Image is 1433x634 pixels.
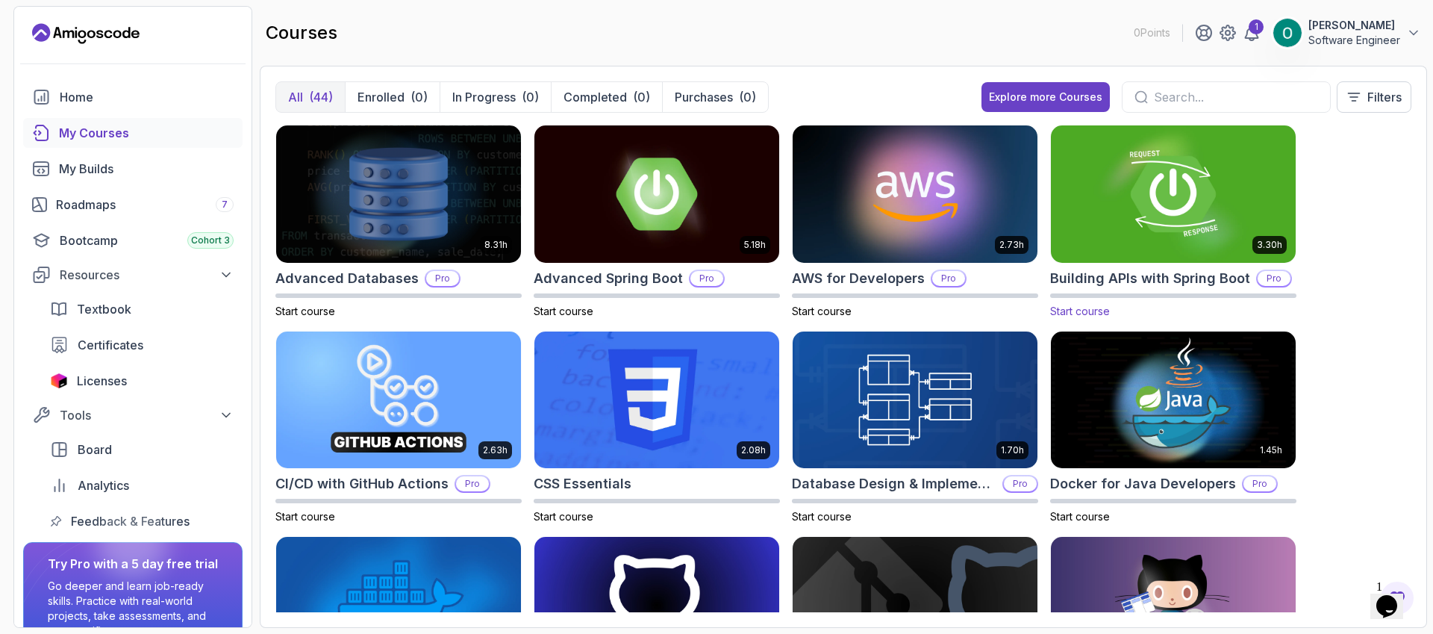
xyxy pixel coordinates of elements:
[50,373,68,388] img: jetbrains icon
[440,82,551,112] button: In Progress(0)
[23,190,243,220] a: roadmaps
[59,124,234,142] div: My Courses
[78,336,143,354] span: Certificates
[222,199,228,211] span: 7
[792,510,852,523] span: Start course
[275,268,419,289] h2: Advanced Databases
[60,88,234,106] div: Home
[792,268,925,289] h2: AWS for Developers
[23,226,243,255] a: bootcamp
[78,441,112,459] span: Board
[23,118,243,148] a: courses
[662,82,768,112] button: Purchases(0)
[23,154,243,184] a: builds
[1154,88,1318,106] input: Search...
[456,476,489,491] p: Pro
[981,82,1110,112] button: Explore more Courses
[1370,574,1418,619] iframe: chat widget
[1243,476,1276,491] p: Pro
[59,160,234,178] div: My Builds
[276,332,521,469] img: CI/CD with GitHub Actions card
[77,372,127,390] span: Licenses
[23,402,243,429] button: Tools
[1134,25,1170,40] p: 0 Points
[1051,332,1296,469] img: Docker for Java Developers card
[77,300,131,318] span: Textbook
[741,444,766,456] p: 2.08h
[1050,510,1110,523] span: Start course
[426,271,459,286] p: Pro
[275,305,335,317] span: Start course
[191,234,230,246] span: Cohort 3
[1308,33,1400,48] p: Software Engineer
[534,125,779,263] img: Advanced Spring Boot card
[358,88,405,106] p: Enrolled
[1045,122,1302,266] img: Building APIs with Spring Boot card
[484,239,508,251] p: 8.31h
[56,196,234,214] div: Roadmaps
[792,305,852,317] span: Start course
[60,231,234,249] div: Bootcamp
[1257,239,1282,251] p: 3.30h
[999,239,1024,251] p: 2.73h
[410,88,428,106] div: (0)
[534,332,779,469] img: CSS Essentials card
[1273,18,1421,48] button: user profile image[PERSON_NAME]Software Engineer
[1367,88,1402,106] p: Filters
[41,470,243,500] a: analytics
[1050,268,1250,289] h2: Building APIs with Spring Boot
[534,268,683,289] h2: Advanced Spring Boot
[78,476,129,494] span: Analytics
[522,88,539,106] div: (0)
[1050,473,1236,494] h2: Docker for Java Developers
[41,435,243,464] a: board
[345,82,440,112] button: Enrolled(0)
[275,473,449,494] h2: CI/CD with GitHub Actions
[1243,24,1261,42] a: 1
[23,261,243,288] button: Resources
[1260,444,1282,456] p: 1.45h
[551,82,662,112] button: Completed(0)
[793,332,1037,469] img: Database Design & Implementation card
[71,512,190,530] span: Feedback & Features
[1249,19,1264,34] div: 1
[276,82,345,112] button: All(44)
[1308,18,1400,33] p: [PERSON_NAME]
[1258,271,1290,286] p: Pro
[32,22,140,46] a: Landing page
[276,125,521,263] img: Advanced Databases card
[1337,81,1411,113] button: Filters
[1001,444,1024,456] p: 1.70h
[989,90,1102,105] div: Explore more Courses
[675,88,733,106] p: Purchases
[690,271,723,286] p: Pro
[534,510,593,523] span: Start course
[60,406,234,424] div: Tools
[41,366,243,396] a: licenses
[60,266,234,284] div: Resources
[309,88,333,106] div: (44)
[41,294,243,324] a: textbook
[483,444,508,456] p: 2.63h
[534,305,593,317] span: Start course
[1004,476,1037,491] p: Pro
[275,510,335,523] span: Start course
[266,21,337,45] h2: courses
[41,506,243,536] a: feedback
[452,88,516,106] p: In Progress
[744,239,766,251] p: 5.18h
[793,125,1037,263] img: AWS for Developers card
[1273,19,1302,47] img: user profile image
[534,473,631,494] h2: CSS Essentials
[932,271,965,286] p: Pro
[41,330,243,360] a: certificates
[633,88,650,106] div: (0)
[739,88,756,106] div: (0)
[563,88,627,106] p: Completed
[1050,305,1110,317] span: Start course
[23,82,243,112] a: home
[792,473,996,494] h2: Database Design & Implementation
[288,88,303,106] p: All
